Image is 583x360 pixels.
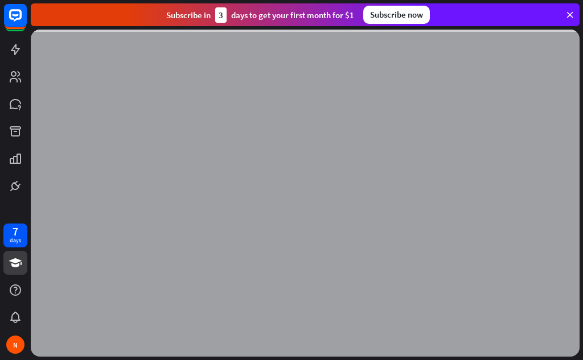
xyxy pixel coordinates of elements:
div: days [10,237,21,245]
div: Subscribe now [363,6,430,24]
div: N [6,336,24,354]
div: Subscribe in days to get your first month for $1 [166,7,354,23]
div: 3 [215,7,227,23]
div: 7 [13,226,18,237]
a: 7 days [3,224,27,247]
